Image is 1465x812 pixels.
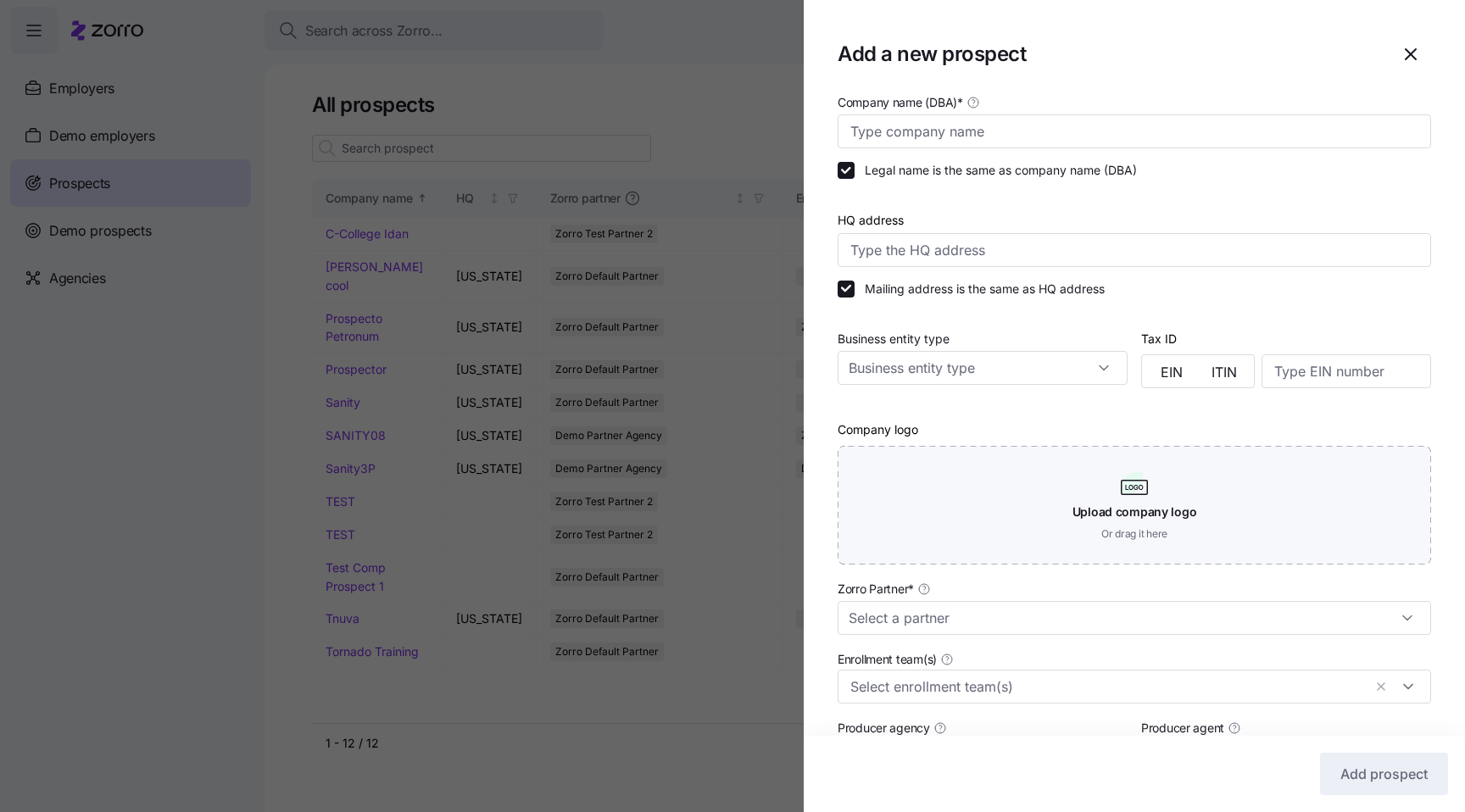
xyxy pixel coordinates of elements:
[1141,330,1177,348] label: Tax ID
[838,720,930,737] span: Producer agency
[838,41,1377,67] h1: Add a new prospect
[838,651,937,668] span: Enrollment team(s)
[1340,764,1428,784] span: Add prospect
[838,351,1128,385] input: Business entity type
[850,676,1362,698] input: Select enrollment team(s)
[838,233,1431,267] input: Type the HQ address
[838,94,963,111] span: Company name (DBA) *
[855,281,1105,298] label: Mailing address is the same as HQ address
[838,420,918,439] label: Company logo
[1141,720,1224,737] span: Producer agent
[838,601,1431,635] input: Select a partner
[855,162,1137,179] label: Legal name is the same as company name (DBA)
[838,211,904,230] label: HQ address
[1212,365,1237,379] span: ITIN
[1262,354,1431,388] input: Type EIN number
[838,114,1431,148] input: Type company name
[838,330,950,348] label: Business entity type
[838,581,914,598] span: Zorro Partner *
[1320,753,1448,795] button: Add prospect
[1161,365,1183,379] span: EIN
